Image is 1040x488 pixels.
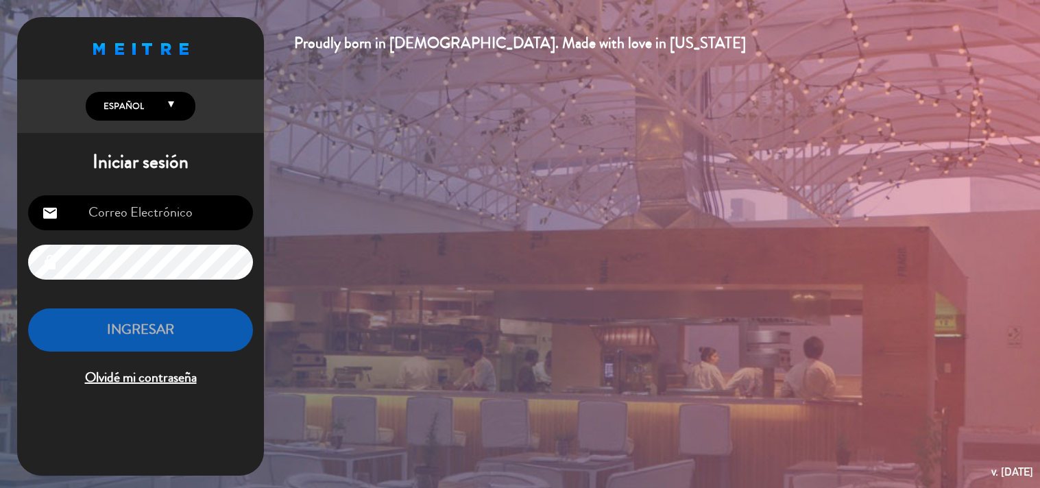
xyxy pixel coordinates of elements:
[100,99,144,113] span: Español
[42,254,58,271] i: lock
[28,195,253,230] input: Correo Electrónico
[991,463,1033,481] div: v. [DATE]
[42,205,58,221] i: email
[28,308,253,352] button: INGRESAR
[17,151,264,174] h1: Iniciar sesión
[28,367,253,389] span: Olvidé mi contraseña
